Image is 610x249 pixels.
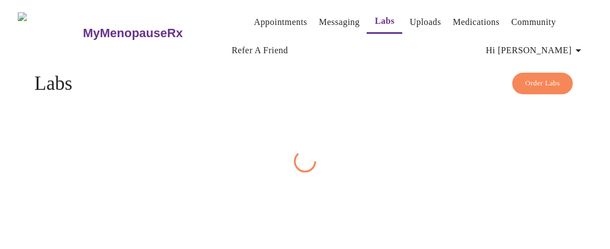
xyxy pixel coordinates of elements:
[507,11,561,33] button: Community
[486,43,585,58] span: Hi [PERSON_NAME]
[375,13,395,29] a: Labs
[409,14,441,30] a: Uploads
[34,73,576,95] h4: Labs
[319,14,359,30] a: Messaging
[249,11,312,33] button: Appointments
[18,12,82,54] img: MyMenopauseRx Logo
[511,14,556,30] a: Community
[448,11,504,33] button: Medications
[525,77,560,90] span: Order Labs
[227,39,293,62] button: Refer a Friend
[314,11,364,33] button: Messaging
[367,10,402,34] button: Labs
[405,11,446,33] button: Uploads
[254,14,307,30] a: Appointments
[83,26,183,40] h3: MyMenopauseRx
[82,14,227,53] a: MyMenopauseRx
[232,43,288,58] a: Refer a Friend
[453,14,499,30] a: Medications
[482,39,589,62] button: Hi [PERSON_NAME]
[512,73,573,94] button: Order Labs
